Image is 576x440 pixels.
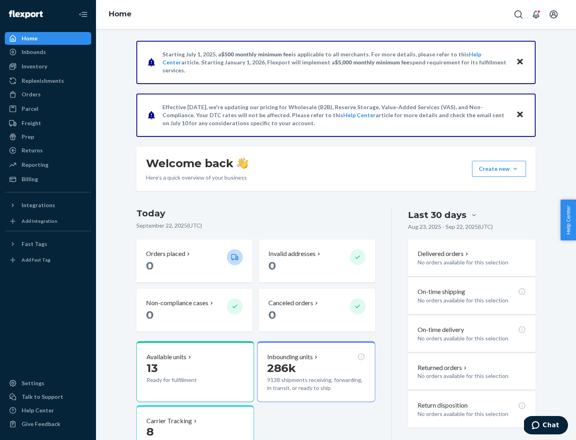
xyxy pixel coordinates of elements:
a: Inventory [5,60,91,73]
div: Talk to Support [22,393,63,401]
p: Carrier Tracking [146,416,192,426]
a: Add Fast Tag [5,254,91,266]
p: No orders available for this selection [418,410,526,418]
button: Inbounding units286k9138 shipments receiving, forwarding, in transit, or ready to ship [257,341,375,402]
iframe: Opens a widget where you can chat to one of our agents [524,416,568,436]
div: Integrations [22,201,55,209]
a: Add Integration [5,215,91,228]
button: Give Feedback [5,418,91,430]
p: Available units [146,352,186,362]
button: Integrations [5,199,91,212]
button: Delivered orders [418,249,470,258]
a: Home [5,32,91,45]
button: Open Search Box [510,6,526,22]
button: Non-compliance cases 0 [136,289,252,332]
button: Help Center [560,200,576,240]
p: September 22, 2025 ( UTC ) [136,222,375,230]
p: Return disposition [418,401,468,410]
button: Close [515,56,525,68]
p: On-time delivery [418,325,464,334]
span: 0 [268,308,276,322]
div: Inbounds [22,48,46,56]
button: Open account menu [546,6,562,22]
button: Returned orders [418,363,468,372]
span: 0 [146,308,154,322]
button: Open notifications [528,6,544,22]
button: Orders placed 0 [136,240,252,282]
h3: Today [136,207,375,220]
div: Returns [22,146,43,154]
span: 13 [146,361,158,375]
a: Parcel [5,102,91,115]
div: Fast Tags [22,240,47,248]
p: Aug 23, 2025 - Sep 22, 2025 ( UTC ) [408,223,493,231]
button: Create new [472,161,526,177]
p: No orders available for this selection [418,334,526,342]
a: Prep [5,130,91,143]
img: hand-wave emoji [237,158,248,169]
p: 9138 shipments receiving, forwarding, in transit, or ready to ship [267,376,365,392]
a: Home [109,10,132,18]
p: On-time shipping [418,287,465,296]
span: 0 [268,259,276,272]
span: $5,000 monthly minimum fee [335,59,410,66]
div: Inventory [22,62,47,70]
a: Reporting [5,158,91,171]
p: Here’s a quick overview of your business [146,174,248,182]
button: Talk to Support [5,390,91,403]
div: Freight [22,119,41,127]
div: Orders [22,90,41,98]
a: Help Center [5,404,91,417]
p: Ready for fulfillment [146,376,220,384]
button: Canceled orders 0 [259,289,375,332]
button: Close [515,109,525,121]
h1: Welcome back [146,156,248,170]
div: Add Integration [22,218,57,224]
p: Canceled orders [268,298,313,308]
div: Give Feedback [22,420,60,428]
p: No orders available for this selection [418,258,526,266]
p: Non-compliance cases [146,298,208,308]
button: Fast Tags [5,238,91,250]
div: Home [22,34,38,42]
div: Prep [22,133,34,141]
div: Settings [22,379,44,387]
span: $500 monthly minimum fee [221,51,292,58]
div: Add Fast Tag [22,256,50,263]
span: 0 [146,259,154,272]
button: Invalid addresses 0 [259,240,375,282]
p: Orders placed [146,249,185,258]
div: Help Center [22,406,54,414]
a: Returns [5,144,91,157]
p: No orders available for this selection [418,372,526,380]
div: Last 30 days [408,209,466,221]
div: Replenishments [22,77,64,85]
button: Close Navigation [75,6,91,22]
a: Orders [5,88,91,101]
a: Settings [5,377,91,390]
p: Invalid addresses [268,249,316,258]
a: Billing [5,173,91,186]
a: Help Center [343,112,376,118]
p: Effective [DATE], we're updating our pricing for Wholesale (B2B), Reserve Storage, Value-Added Se... [162,103,508,127]
a: Inbounds [5,46,91,58]
button: Available units13Ready for fulfillment [136,341,254,402]
div: Billing [22,175,38,183]
div: Reporting [22,161,48,169]
div: Parcel [22,105,38,113]
p: Inbounding units [267,352,313,362]
img: Flexport logo [9,10,43,18]
span: 286k [267,361,296,375]
p: No orders available for this selection [418,296,526,304]
a: Replenishments [5,74,91,87]
p: Starting July 1, 2025, a is applicable to all merchants. For more details, please refer to this a... [162,50,508,74]
ol: breadcrumbs [102,3,138,26]
a: Freight [5,117,91,130]
span: 8 [146,425,154,438]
